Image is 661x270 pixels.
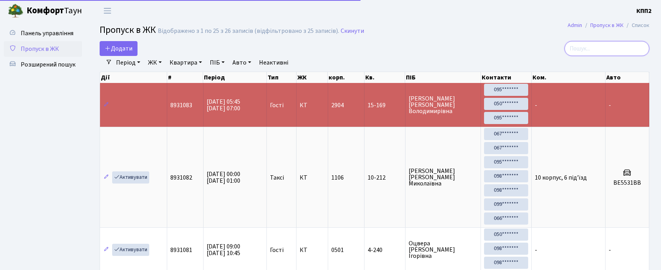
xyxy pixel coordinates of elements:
span: Оцвера [PERSON_NAME] Ігорівна [409,240,477,259]
a: Панель управління [4,25,82,41]
span: Гості [270,102,284,108]
img: logo.png [8,3,23,19]
b: КПП2 [636,7,652,15]
span: Розширений пошук [21,60,75,69]
span: КТ [300,247,324,253]
span: Таксі [270,175,284,181]
span: КТ [300,175,324,181]
span: Пропуск в ЖК [100,23,156,37]
span: 8931081 [170,246,192,254]
a: ПІБ [207,56,228,69]
span: 8931082 [170,173,192,182]
span: Пропуск в ЖК [21,45,59,53]
input: Пошук... [565,41,649,56]
nav: breadcrumb [556,17,661,34]
th: Кв. [364,72,405,83]
span: 10-212 [368,175,402,181]
a: Неактивні [256,56,291,69]
a: Період [113,56,143,69]
span: Панель управління [21,29,73,38]
span: [DATE] 00:00 [DATE] 01:00 [207,170,240,185]
span: КТ [300,102,324,108]
span: [PERSON_NAME] [PERSON_NAME] Володимирівна [409,95,477,114]
a: Пропуск в ЖК [4,41,82,57]
th: корп. [328,72,364,83]
span: [PERSON_NAME] [PERSON_NAME] Миколаївна [409,168,477,187]
b: Комфорт [27,4,64,17]
th: Авто [606,72,649,83]
span: 15-169 [368,102,402,108]
span: - [609,101,611,110]
a: Розширений пошук [4,57,82,72]
a: Пропуск в ЖК [590,21,623,29]
h5: ВЕ5531ВВ [609,179,646,187]
span: Таун [27,4,82,18]
th: ПІБ [405,72,481,83]
span: - [609,246,611,254]
th: Тип [267,72,297,83]
a: Авто [229,56,254,69]
li: Список [623,21,649,30]
span: - [535,101,537,110]
span: Додати [105,44,132,53]
span: 1106 [331,173,344,182]
button: Переключити навігацію [98,4,117,17]
span: 0501 [331,246,344,254]
span: [DATE] 05:45 [DATE] 07:00 [207,97,240,113]
a: ЖК [145,56,165,69]
th: # [167,72,204,83]
a: Додати [100,41,138,56]
span: 10 корпус, 6 під'їзд [535,173,587,182]
span: [DATE] 09:00 [DATE] 10:45 [207,242,240,257]
a: Активувати [112,244,149,256]
a: КПП2 [636,6,652,16]
th: ЖК [297,72,328,83]
span: Гості [270,247,284,253]
a: Квартира [166,56,205,69]
a: Admin [568,21,582,29]
span: 4-240 [368,247,402,253]
span: - [535,246,537,254]
th: Ком. [532,72,606,83]
span: 2904 [331,101,344,110]
span: 8931083 [170,101,192,110]
th: Період [203,72,266,83]
div: Відображено з 1 по 25 з 26 записів (відфільтровано з 25 записів). [158,27,339,35]
a: Скинути [341,27,364,35]
th: Дії [100,72,167,83]
a: Активувати [112,171,149,184]
th: Контакти [481,72,532,83]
